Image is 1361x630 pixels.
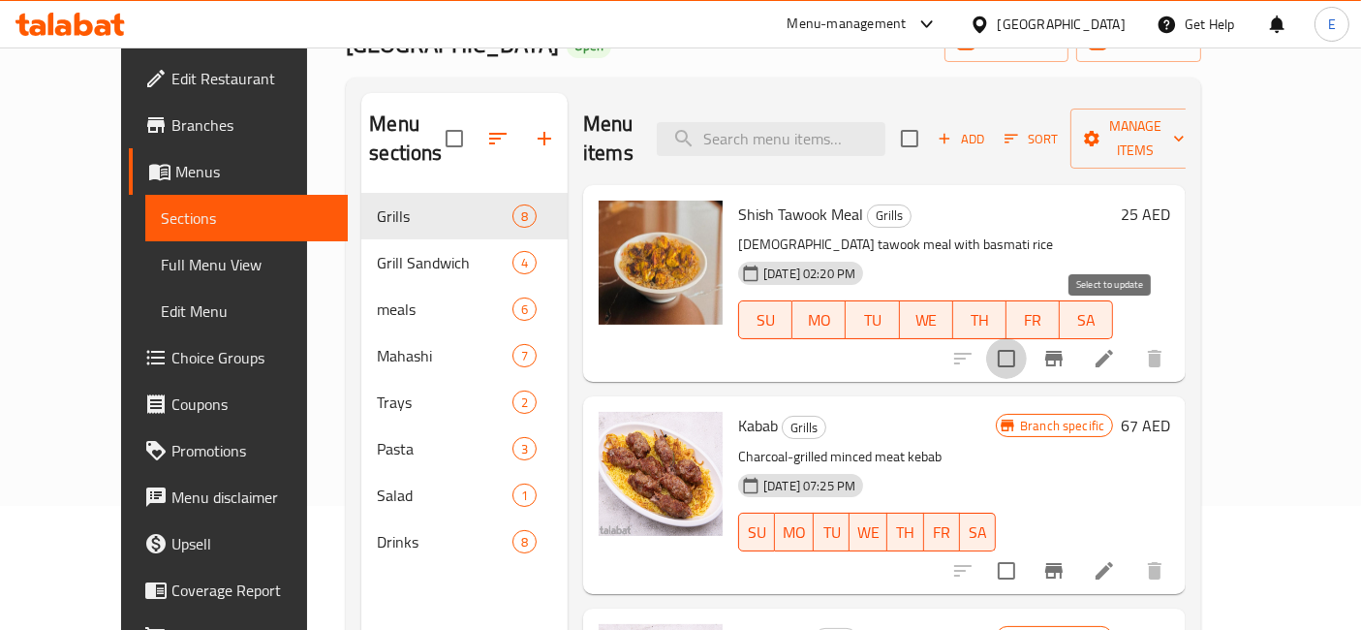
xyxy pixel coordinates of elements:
[1086,114,1185,163] span: Manage items
[783,519,806,547] span: MO
[512,484,537,507] div: items
[512,251,537,274] div: items
[747,519,767,547] span: SU
[814,513,850,551] button: TU
[377,251,512,274] span: Grill Sandwich
[1031,548,1077,594] button: Branch-specific-item
[960,32,1053,56] span: import
[887,513,923,551] button: TH
[738,445,996,469] p: Charcoal-grilled minced meat kebab
[900,300,953,339] button: WE
[599,201,723,325] img: Shish Tawook Meal
[377,298,512,321] span: meals
[513,394,536,412] span: 2
[129,567,349,614] a: Coverage Report
[738,513,775,551] button: SU
[377,205,512,228] div: Grills
[129,474,349,520] a: Menu disclaimer
[361,193,568,239] div: Grills8
[1093,559,1116,583] a: Edit menu item
[129,427,349,474] a: Promotions
[361,519,568,565] div: Drinks8
[129,381,349,427] a: Coupons
[171,439,333,462] span: Promotions
[513,347,536,365] span: 7
[171,579,333,602] span: Coverage Report
[161,206,333,230] span: Sections
[846,300,899,339] button: TU
[775,513,814,551] button: MO
[1060,300,1113,339] button: SA
[895,519,915,547] span: TH
[512,344,537,367] div: items
[998,14,1126,35] div: [GEOGRAPHIC_DATA]
[377,484,512,507] span: Salad
[377,437,512,460] span: Pasta
[171,346,333,369] span: Choice Groups
[513,440,536,458] span: 3
[145,241,349,288] a: Full Menu View
[171,67,333,90] span: Edit Restaurant
[1092,32,1186,56] span: export
[1067,306,1105,334] span: SA
[513,533,536,551] span: 8
[756,477,863,495] span: [DATE] 07:25 PM
[513,300,536,319] span: 6
[161,299,333,323] span: Edit Menu
[738,200,863,229] span: Shish Tawook Meal
[361,286,568,332] div: meals6
[512,530,537,553] div: items
[171,486,333,509] span: Menu disclaimer
[583,110,634,168] h2: Menu items
[1006,300,1060,339] button: FR
[953,300,1006,339] button: TH
[738,411,778,440] span: Kabab
[867,205,912,228] div: Grills
[1014,306,1052,334] span: FR
[1121,201,1170,228] h6: 25 AED
[175,160,333,183] span: Menus
[512,391,537,414] div: items
[1328,14,1336,35] span: E
[889,118,930,159] span: Select section
[1005,128,1058,150] span: Sort
[377,391,512,414] span: Trays
[782,416,826,439] div: Grills
[513,487,536,505] span: 1
[857,519,880,547] span: WE
[1012,417,1112,435] span: Branch specific
[932,519,952,547] span: FR
[1121,412,1170,439] h6: 67 AED
[738,233,1113,257] p: [DEMOGRAPHIC_DATA] tawook meal with basmati rice
[783,417,825,439] span: Grills
[129,520,349,567] a: Upsell
[924,513,960,551] button: FR
[792,300,846,339] button: MO
[361,472,568,519] div: Salad1
[377,344,512,367] span: Mahashi
[960,513,996,551] button: SA
[129,334,349,381] a: Choice Groups
[513,254,536,272] span: 4
[738,300,792,339] button: SU
[1131,335,1178,382] button: delete
[930,124,992,154] button: Add
[361,239,568,286] div: Grill Sandwich4
[129,102,349,148] a: Branches
[756,265,863,283] span: [DATE] 02:20 PM
[853,306,891,334] span: TU
[171,532,333,555] span: Upsell
[1031,335,1077,382] button: Branch-specific-item
[1000,124,1063,154] button: Sort
[930,124,992,154] span: Add item
[377,530,512,553] span: Drinks
[145,195,349,241] a: Sections
[129,148,349,195] a: Menus
[434,118,475,159] span: Select all sections
[361,425,568,472] div: Pasta3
